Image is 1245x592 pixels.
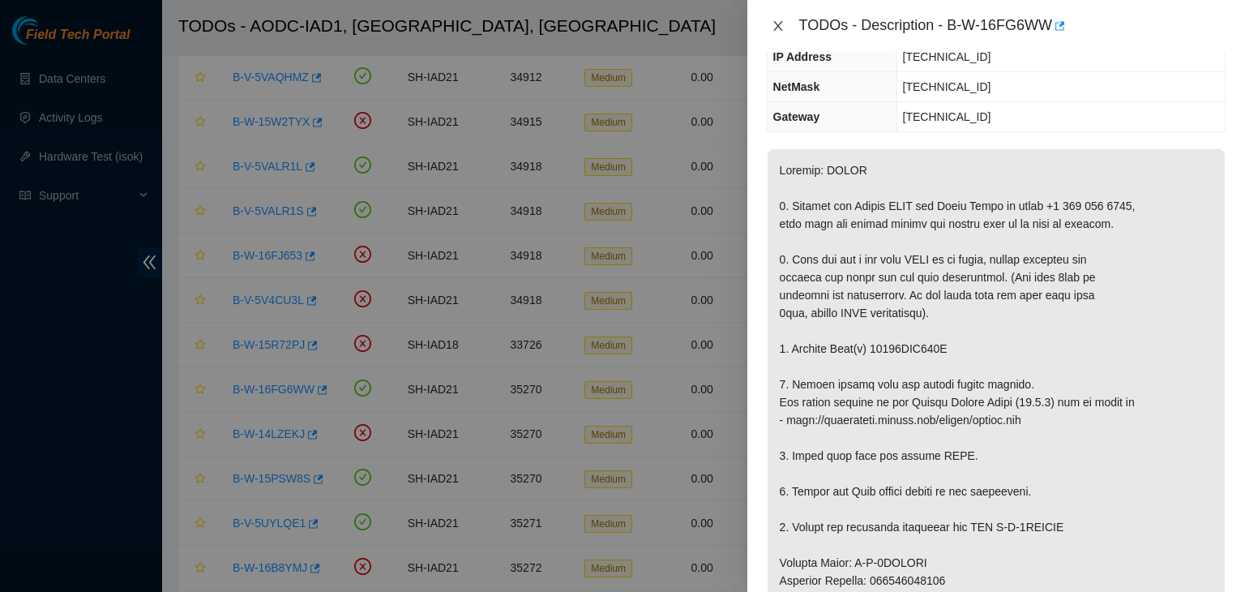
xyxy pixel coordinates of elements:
[773,50,832,63] span: IP Address
[903,50,991,63] span: [TECHNICAL_ID]
[773,80,820,93] span: NetMask
[799,13,1226,39] div: TODOs - Description - B-W-16FG6WW
[903,80,991,93] span: [TECHNICAL_ID]
[767,19,789,34] button: Close
[903,110,991,123] span: [TECHNICAL_ID]
[772,19,785,32] span: close
[773,110,820,123] span: Gateway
